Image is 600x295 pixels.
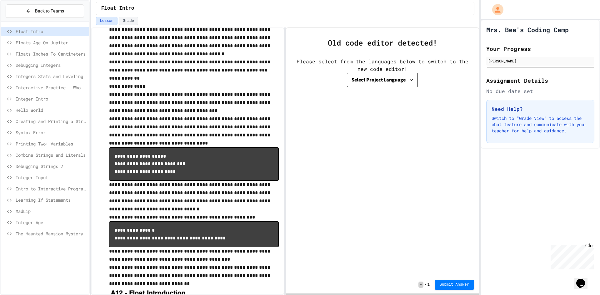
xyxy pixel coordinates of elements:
[16,107,87,113] span: Hello World
[16,219,87,226] span: Integer Age
[486,2,505,17] div: My Account
[16,73,87,80] span: Integers Stats and Leveling
[440,282,469,287] span: Submit Answer
[16,118,87,125] span: Creating and Printing a String Variable
[16,129,87,136] span: Syntax Error
[16,39,87,46] span: Floats Age On Jupiter
[96,17,117,25] button: Lesson
[35,8,64,14] span: Back to Teams
[427,282,430,287] span: 1
[16,140,87,147] span: Printing Two+ Variables
[328,37,437,48] div: Old code editor detected!
[352,76,406,84] div: Select Project Language
[486,76,594,85] h2: Assignment Details
[486,44,594,53] h2: Your Progress
[425,282,427,287] span: /
[418,282,423,288] span: -
[486,87,594,95] div: No due date set
[6,4,84,18] button: Back to Teams
[16,62,87,68] span: Debugging Integers
[16,185,87,192] span: Intro to Interactive Programs
[492,105,589,113] h3: Need Help?
[488,58,592,64] div: [PERSON_NAME]
[101,5,134,12] span: Float Intro
[347,73,418,87] button: Select Project Language
[16,208,87,214] span: MadLip
[2,2,43,40] div: Chat with us now!Close
[295,58,469,73] div: Please select from the languages below to switch to the new code editor!
[16,84,87,91] span: Interactive Practice - Who Are You?
[492,115,589,134] p: Switch to "Grade View" to access the chat feature and communicate with your teacher for help and ...
[119,17,138,25] button: Grade
[16,197,87,203] span: Learning If Statements
[16,230,87,237] span: The Haunted Mansion Mystery
[574,270,594,289] iframe: chat widget
[16,28,87,35] span: Float Intro
[16,152,87,158] span: Combine Strings and Literals
[486,25,569,34] h1: Mrs. Bee's Coding Camp
[16,163,87,170] span: Debugging Strings 2
[548,243,594,269] iframe: chat widget
[16,174,87,181] span: Integer Input
[16,96,87,102] span: Integer Intro
[16,51,87,57] span: Floats Inches To Centimeters
[435,280,474,290] button: Submit Answer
